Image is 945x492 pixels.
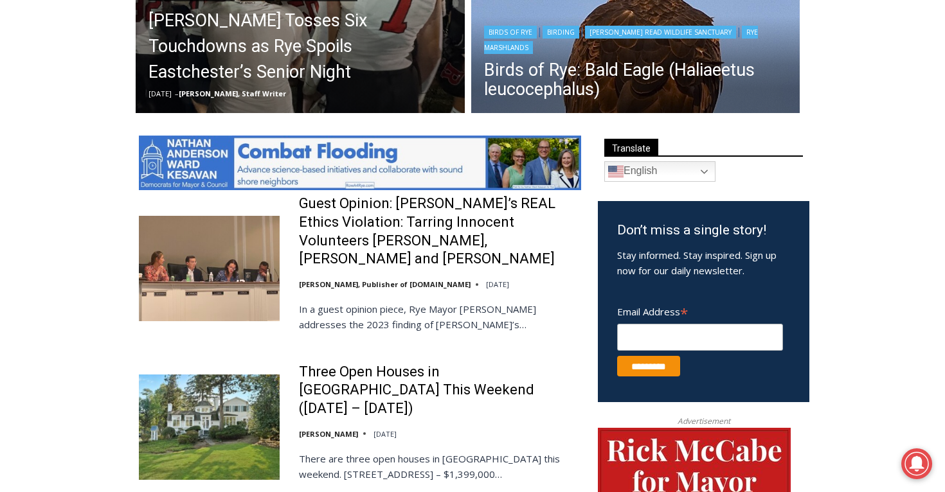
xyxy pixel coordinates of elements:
[336,128,596,157] span: Intern @ [DOMAIN_NAME]
[585,26,736,39] a: [PERSON_NAME] Read Wildlife Sanctuary
[325,1,607,125] div: "At the 10am stand-up meeting, each intern gets a chance to take [PERSON_NAME] and the other inte...
[1,1,128,128] img: s_800_29ca6ca9-f6cc-433c-a631-14f6620ca39b.jpeg
[299,301,581,332] p: In a guest opinion piece, Rye Mayor [PERSON_NAME] addresses the 2023 finding of [PERSON_NAME]’s…
[150,109,156,121] div: 6
[484,26,537,39] a: Birds of Rye
[179,89,286,98] a: [PERSON_NAME], Staff Writer
[604,161,715,182] a: English
[175,89,179,98] span: –
[484,60,788,99] a: Birds of Rye: Bald Eagle (Haliaeetus leucocephalus)
[299,279,471,289] a: [PERSON_NAME], Publisher of [DOMAIN_NAME]
[299,363,581,418] a: Three Open Houses in [GEOGRAPHIC_DATA] This Weekend ([DATE] – [DATE])
[1,128,192,160] a: [PERSON_NAME] Read Sanctuary Fall Fest: [DATE]
[139,374,280,480] img: Three Open Houses in Rye This Weekend (October 11 – 12)
[617,299,783,322] label: Email Address
[139,216,280,321] img: Guest Opinion: Rye’s REAL Ethics Violation: Tarring Innocent Volunteers Carolina Johnson, Julie S...
[135,38,186,105] div: Co-sponsored by Westchester County Parks
[10,129,171,159] h4: [PERSON_NAME] Read Sanctuary Fall Fest: [DATE]
[543,26,579,39] a: Birding
[604,139,658,156] span: Translate
[309,125,623,160] a: Intern @ [DOMAIN_NAME]
[299,195,581,268] a: Guest Opinion: [PERSON_NAME]’s REAL Ethics Violation: Tarring Innocent Volunteers [PERSON_NAME], ...
[135,109,141,121] div: 1
[148,89,172,98] time: [DATE]
[299,451,581,482] p: There are three open houses in [GEOGRAPHIC_DATA] this weekend. [STREET_ADDRESS] – $1,399,000…
[486,279,509,289] time: [DATE]
[608,164,624,179] img: en
[665,415,743,427] span: Advertisement
[617,220,790,241] h3: Don’t miss a single story!
[144,109,147,121] div: /
[484,23,788,54] div: | | |
[148,8,452,85] a: [PERSON_NAME] Tosses Six Touchdowns as Rye Spoils Eastchester’s Senior Night
[299,429,358,439] a: [PERSON_NAME]
[617,247,790,278] p: Stay informed. Stay inspired. Sign up now for our daily newsletter.
[373,429,397,439] time: [DATE]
